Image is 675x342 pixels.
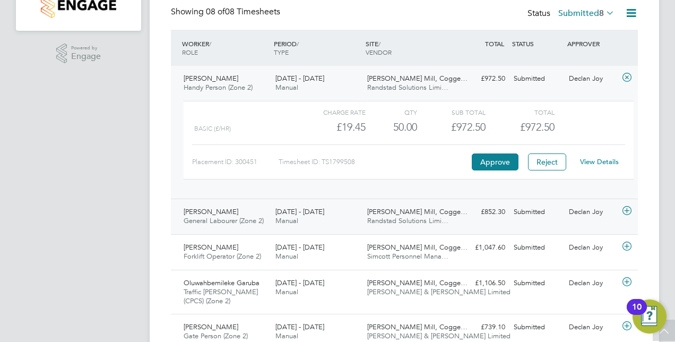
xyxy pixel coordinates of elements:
a: Powered byEngage [56,44,101,64]
div: £1,106.50 [454,275,509,292]
div: Declan Joy [565,239,620,256]
span: [DATE] - [DATE] [275,207,324,216]
span: Manual [275,331,298,340]
span: 08 Timesheets [206,6,280,17]
div: APPROVER [565,34,620,53]
div: WORKER [179,34,271,62]
span: Handy Person (Zone 2) [184,83,253,92]
span: [DATE] - [DATE] [275,243,324,252]
div: £972.50 [417,118,486,136]
span: Manual [275,252,298,261]
span: VENDOR [366,48,392,56]
button: Approve [472,153,518,170]
span: Oluwahbemileke Garuba [184,278,259,287]
div: Declan Joy [565,319,620,336]
span: TOTAL [485,39,504,48]
div: Charge rate [297,106,366,118]
span: [DATE] - [DATE] [275,278,324,287]
span: Randstad Solutions Limi… [367,216,448,225]
span: [DATE] - [DATE] [275,322,324,331]
span: [PERSON_NAME] & [PERSON_NAME] Limited [367,287,510,296]
div: Total [486,106,554,118]
span: [PERSON_NAME] Mill, Cogge… [367,278,468,287]
div: PERIOD [271,34,363,62]
span: [PERSON_NAME] & [PERSON_NAME] Limited [367,331,510,340]
span: Forklift Operator (Zone 2) [184,252,261,261]
div: Timesheet ID: TS1799508 [279,153,469,170]
div: £852.30 [454,203,509,221]
span: 8 [599,8,604,19]
span: Gate Person (Zone 2) [184,331,248,340]
div: QTY [366,106,417,118]
div: Submitted [509,70,565,88]
span: [PERSON_NAME] Mill, Cogge… [367,207,468,216]
span: Simcott Personnel Mana… [367,252,448,261]
span: Manual [275,83,298,92]
span: 08 of [206,6,225,17]
div: 10 [632,307,642,321]
div: Submitted [509,275,565,292]
div: Placement ID: 300451 [192,153,279,170]
div: Declan Joy [565,203,620,221]
span: Basic (£/HR) [194,125,231,132]
div: Declan Joy [565,70,620,88]
span: Manual [275,216,298,225]
div: Sub Total [417,106,486,118]
span: General Labourer (Zone 2) [184,216,264,225]
div: Declan Joy [565,275,620,292]
span: Powered by [71,44,101,53]
div: Submitted [509,239,565,256]
span: ROLE [182,48,198,56]
div: STATUS [509,34,565,53]
div: Showing [171,6,282,18]
button: Open Resource Center, 10 new notifications [633,300,667,334]
div: 50.00 [366,118,417,136]
span: Traffic [PERSON_NAME] (CPCS) (Zone 2) [184,287,258,305]
a: View Details [580,157,619,166]
span: [PERSON_NAME] [184,243,238,252]
div: Status [527,6,617,21]
span: Manual [275,287,298,296]
button: Reject [528,153,566,170]
span: / [378,39,380,48]
span: Randstad Solutions Limi… [367,83,448,92]
span: Engage [71,52,101,61]
span: [PERSON_NAME] Mill, Cogge… [367,74,468,83]
span: [PERSON_NAME] [184,74,238,83]
span: [PERSON_NAME] [184,322,238,331]
div: £972.50 [454,70,509,88]
div: Submitted [509,203,565,221]
div: Submitted [509,319,565,336]
span: [DATE] - [DATE] [275,74,324,83]
label: Submitted [558,8,615,19]
div: SITE [363,34,455,62]
div: £1,047.60 [454,239,509,256]
span: [PERSON_NAME] Mill, Cogge… [367,243,468,252]
span: [PERSON_NAME] Mill, Cogge… [367,322,468,331]
span: [PERSON_NAME] [184,207,238,216]
div: £19.45 [297,118,366,136]
span: £972.50 [520,121,555,133]
span: / [209,39,211,48]
span: TYPE [274,48,289,56]
span: / [297,39,299,48]
div: £739.10 [454,319,509,336]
